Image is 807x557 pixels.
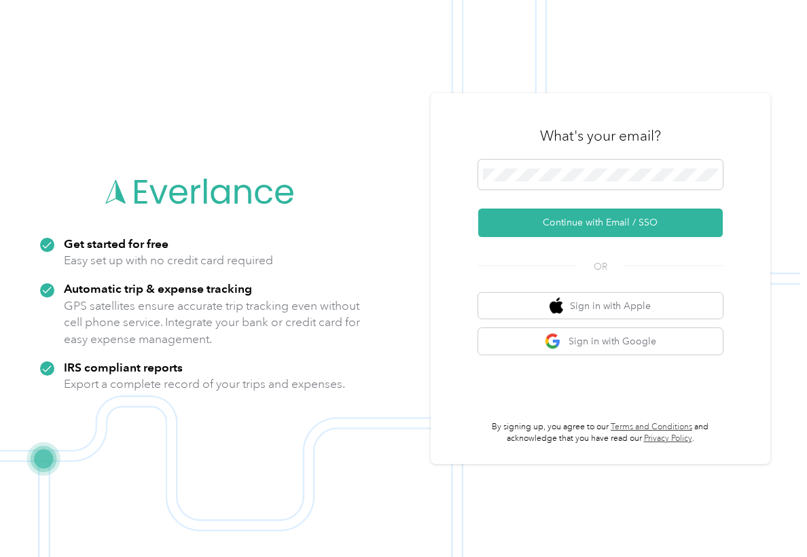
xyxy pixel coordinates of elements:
strong: Get started for free [64,236,168,251]
button: apple logoSign in with Apple [478,293,723,319]
p: By signing up, you agree to our and acknowledge that you have read our . [478,421,723,445]
strong: Automatic trip & expense tracking [64,281,252,295]
p: Export a complete record of your trips and expenses. [64,376,345,393]
a: Privacy Policy [644,433,692,444]
button: google logoSign in with Google [478,328,723,355]
p: GPS satellites ensure accurate trip tracking even without cell phone service. Integrate your bank... [64,298,361,348]
iframe: Everlance-gr Chat Button Frame [731,481,807,557]
span: OR [577,259,624,274]
a: Terms and Conditions [611,422,692,432]
h3: What's your email? [540,126,661,145]
p: Easy set up with no credit card required [64,252,273,269]
strong: IRS compliant reports [64,360,183,374]
img: apple logo [550,298,563,315]
img: google logo [545,333,562,350]
button: Continue with Email / SSO [478,209,723,237]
